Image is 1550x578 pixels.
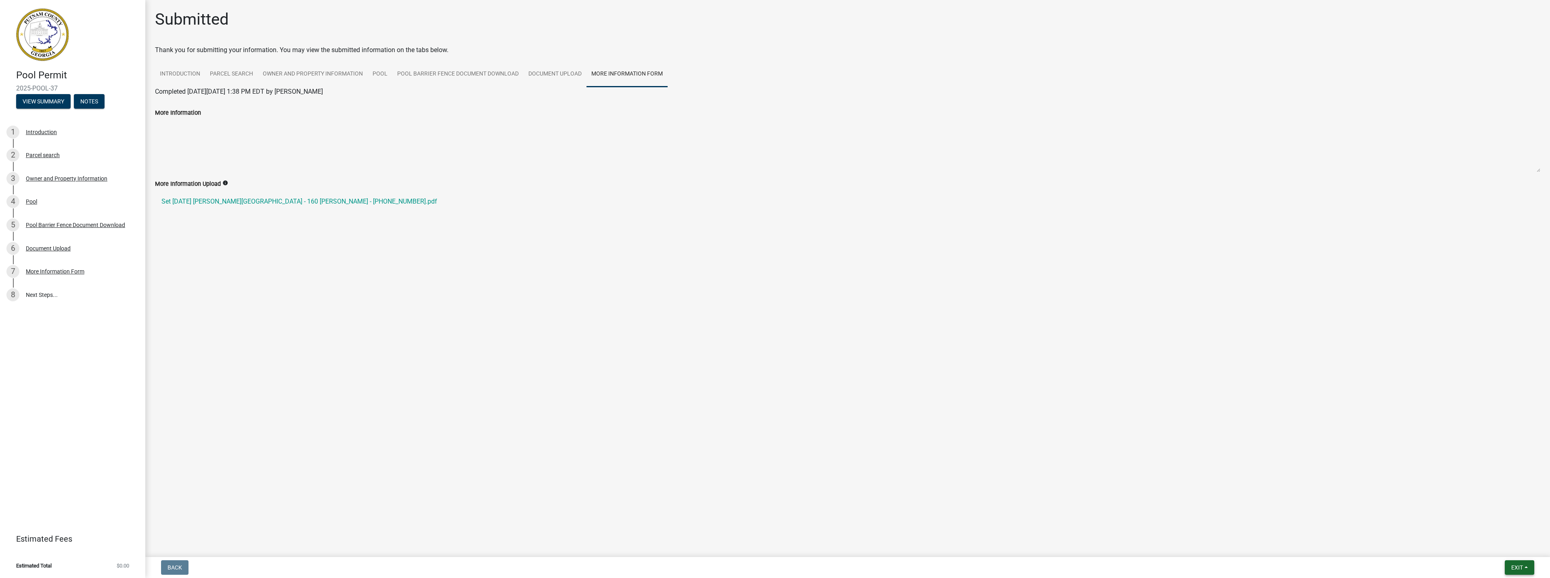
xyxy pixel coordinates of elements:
[117,563,129,568] span: $0.00
[155,10,229,29] h1: Submitted
[1505,560,1534,575] button: Exit
[161,560,189,575] button: Back
[74,94,105,109] button: Notes
[26,199,37,204] div: Pool
[16,94,71,109] button: View Summary
[16,563,52,568] span: Estimated Total
[6,195,19,208] div: 4
[168,564,182,571] span: Back
[155,192,1540,211] a: Set [DATE] [PERSON_NAME][GEOGRAPHIC_DATA] - 160 [PERSON_NAME] - [PHONE_NUMBER].pdf
[258,61,368,87] a: Owner and Property Information
[586,61,668,87] a: More Information Form
[16,8,69,61] img: Putnam County, Georgia
[524,61,586,87] a: Document Upload
[26,222,125,228] div: Pool Barrier Fence Document Download
[6,172,19,185] div: 3
[26,246,71,251] div: Document Upload
[6,149,19,162] div: 2
[6,531,132,547] a: Estimated Fees
[155,61,205,87] a: Introduction
[368,61,392,87] a: Pool
[155,88,323,95] span: Completed [DATE][DATE] 1:38 PM EDT by [PERSON_NAME]
[16,69,139,81] h4: Pool Permit
[16,84,129,92] span: 2025-POOL-37
[26,129,57,135] div: Introduction
[6,219,19,231] div: 5
[26,176,107,181] div: Owner and Property Information
[6,126,19,139] div: 1
[6,288,19,301] div: 8
[205,61,258,87] a: Parcel search
[155,110,201,116] label: More Information
[74,99,105,105] wm-modal-confirm: Notes
[155,45,1540,55] div: Thank you for submitting your information. You may view the submitted information on the tabs below.
[6,265,19,278] div: 7
[16,99,71,105] wm-modal-confirm: Summary
[26,269,84,274] div: More Information Form
[392,61,524,87] a: Pool Barrier Fence Document Download
[222,180,228,186] i: info
[26,152,60,158] div: Parcel search
[155,181,221,187] label: More Information Upload
[6,242,19,255] div: 6
[1511,564,1523,571] span: Exit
